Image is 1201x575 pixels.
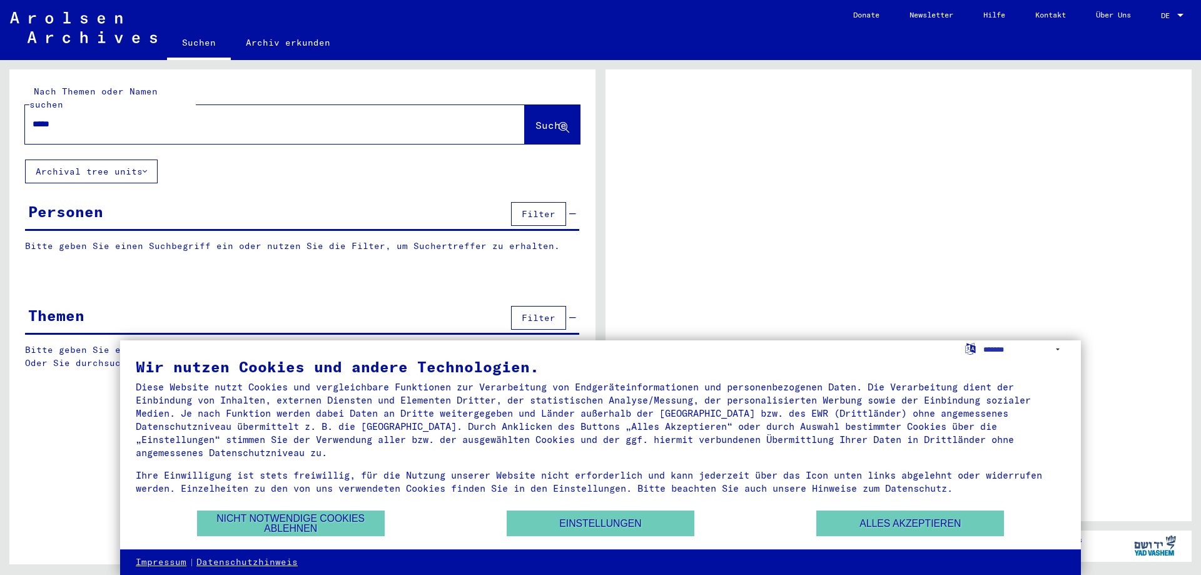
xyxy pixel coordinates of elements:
[1161,11,1175,20] span: DE
[136,380,1065,459] div: Diese Website nutzt Cookies und vergleichbare Funktionen zur Verarbeitung von Endgeräteinformatio...
[29,86,158,110] mat-label: Nach Themen oder Namen suchen
[136,556,186,569] a: Impressum
[196,556,298,569] a: Datenschutzhinweis
[511,306,566,330] button: Filter
[511,202,566,226] button: Filter
[10,12,157,43] img: Arolsen_neg.svg
[25,343,580,370] p: Bitte geben Sie einen Suchbegriff ein oder nutzen Sie die Filter, um Suchertreffer zu erhalten. O...
[136,359,1065,374] div: Wir nutzen Cookies und andere Technologien.
[231,28,345,58] a: Archiv erkunden
[167,28,231,60] a: Suchen
[25,240,579,253] p: Bitte geben Sie einen Suchbegriff ein oder nutzen Sie die Filter, um Suchertreffer zu erhalten.
[525,105,580,144] button: Suche
[1132,530,1178,561] img: yv_logo.png
[25,160,158,183] button: Archival tree units
[964,342,977,354] label: Sprache auswählen
[28,304,84,327] div: Themen
[507,511,694,536] button: Einstellungen
[197,511,385,536] button: Nicht notwendige Cookies ablehnen
[983,340,1065,359] select: Sprache auswählen
[522,208,555,220] span: Filter
[816,511,1004,536] button: Alles akzeptieren
[28,200,103,223] div: Personen
[136,469,1065,495] div: Ihre Einwilligung ist stets freiwillig, für die Nutzung unserer Website nicht erforderlich und ka...
[522,312,555,323] span: Filter
[535,119,567,131] span: Suche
